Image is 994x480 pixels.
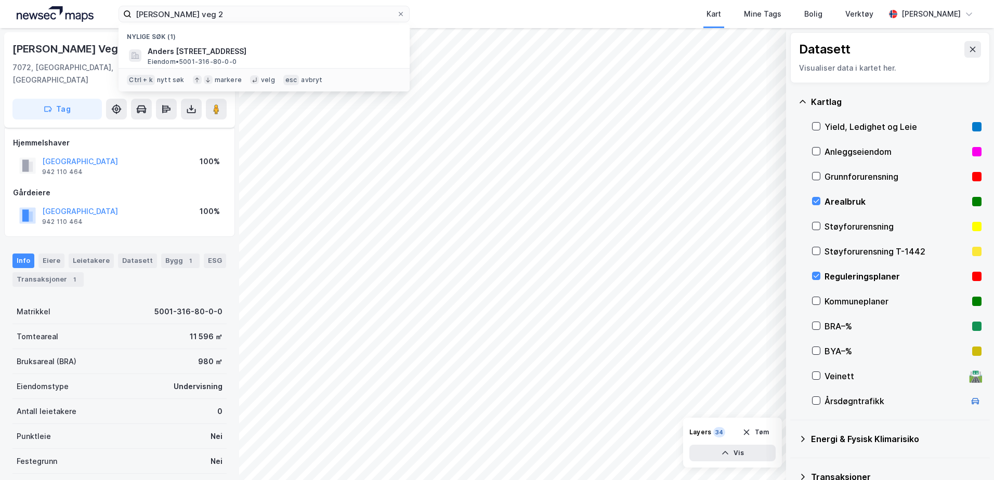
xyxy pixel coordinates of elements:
[825,245,968,258] div: Støyforurensning T-1442
[744,8,781,20] div: Mine Tags
[283,75,299,85] div: esc
[204,254,226,268] div: ESG
[157,76,185,84] div: nytt søk
[825,320,968,332] div: BRA–%
[689,428,711,436] div: Layers
[42,168,83,176] div: 942 110 464
[185,256,195,266] div: 1
[132,6,397,22] input: Søk på adresse, matrikkel, gårdeiere, leietakere eller personer
[825,270,968,283] div: Reguleringsplaner
[799,41,851,58] div: Datasett
[942,430,994,480] div: Kontrollprogram for chat
[845,8,873,20] div: Verktøy
[198,355,223,368] div: 980 ㎡
[161,254,200,268] div: Bygg
[825,170,968,183] div: Grunnforurensning
[148,58,237,66] span: Eiendom • 5001-316-80-0-0
[12,272,84,287] div: Transaksjoner
[804,8,822,20] div: Bolig
[148,45,397,58] span: Anders [STREET_ADDRESS]
[17,430,51,443] div: Punktleie
[119,24,410,43] div: Nylige søk (1)
[200,205,220,218] div: 100%
[825,295,968,308] div: Kommuneplaner
[211,430,223,443] div: Nei
[736,424,776,441] button: Tøm
[13,137,226,149] div: Hjemmelshaver
[689,445,776,461] button: Vis
[13,186,226,199] div: Gårdeiere
[811,433,982,445] div: Energi & Fysisk Klimarisiko
[217,405,223,418] div: 0
[12,99,102,119] button: Tag
[17,330,58,343] div: Tomteareal
[118,254,157,268] div: Datasett
[38,254,64,268] div: Eiere
[825,370,965,382] div: Veinett
[190,330,223,343] div: 11 596 ㎡
[17,355,76,368] div: Bruksareal (BRA)
[825,145,968,158] div: Anleggseiendom
[69,254,114,268] div: Leietakere
[215,76,242,84] div: markere
[825,121,968,133] div: Yield, Ledighet og Leie
[825,345,968,357] div: BYA–%
[17,405,76,418] div: Antall leietakere
[811,96,982,108] div: Kartlag
[261,76,275,84] div: velg
[211,455,223,468] div: Nei
[713,427,725,437] div: 34
[154,305,223,318] div: 5001-316-80-0-0
[200,155,220,168] div: 100%
[174,380,223,393] div: Undervisning
[969,369,983,383] div: 🛣️
[17,6,94,22] img: logo.a4113a55bc3d86da70a041830d287a7e.svg
[12,41,128,57] div: [PERSON_NAME] Veg 2
[942,430,994,480] iframe: Chat Widget
[799,62,981,74] div: Visualiser data i kartet her.
[42,218,83,226] div: 942 110 464
[127,75,155,85] div: Ctrl + k
[17,455,57,468] div: Festegrunn
[825,220,968,233] div: Støyforurensning
[12,61,146,86] div: 7072, [GEOGRAPHIC_DATA], [GEOGRAPHIC_DATA]
[825,395,965,407] div: Årsdøgntrafikk
[69,274,80,285] div: 1
[707,8,721,20] div: Kart
[825,195,968,208] div: Arealbruk
[901,8,961,20] div: [PERSON_NAME]
[17,305,50,318] div: Matrikkel
[12,254,34,268] div: Info
[17,380,69,393] div: Eiendomstype
[301,76,322,84] div: avbryt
